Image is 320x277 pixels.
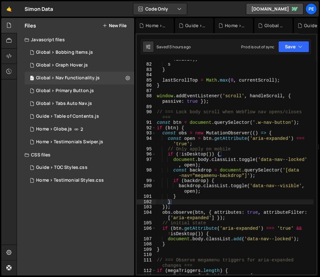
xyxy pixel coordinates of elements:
[137,220,156,226] div: 105
[137,104,156,110] div: 89
[103,23,126,28] button: New File
[137,72,156,78] div: 84
[36,75,100,81] div: Global > Nav Functionality.js
[137,83,156,88] div: 86
[137,78,156,83] div: 85
[25,174,134,187] div: 16753/45793.css
[25,110,134,123] div: 16753/46418.js
[137,62,156,67] div: 82
[137,252,156,257] div: 110
[137,210,156,220] div: 104
[25,84,134,97] div: 16753/45990.js
[137,157,156,168] div: 97
[137,125,156,131] div: 92
[156,44,191,50] div: Saved
[36,165,88,170] div: Guide > TOC Styles.css
[25,97,134,110] div: 16753/46062.js
[137,120,156,125] div: 91
[137,236,156,242] div: 107
[146,22,166,29] div: Home > Testimonial Styles.css
[137,247,156,252] div: 109
[137,168,156,178] div: 98
[264,22,285,29] div: Global > Tabs Auto Nav.js
[36,101,92,107] div: Global > Tabs Auto Nav.js
[36,88,94,94] div: Global > Primary Button.js
[80,127,83,132] span: 2
[137,199,156,205] div: 102
[278,41,309,52] button: Save
[246,3,303,15] a: [DOMAIN_NAME]
[137,257,156,268] div: 111
[30,76,34,81] span: 1
[137,136,156,146] div: 94
[36,178,104,183] div: Home > Testimonial Styles.css
[137,131,156,136] div: 93
[137,194,156,199] div: 101
[305,3,317,15] a: Pe
[137,183,156,194] div: 100
[36,114,99,119] div: Guide > Table of Contents.js
[137,204,156,210] div: 103
[137,241,156,247] div: 108
[25,123,134,136] div: 16753/46016.js
[225,22,245,29] div: Home > Testimonials Swiper.js
[25,136,134,148] div: 16753/45792.js
[137,88,156,94] div: 87
[36,126,72,132] div: Home > Globe.js
[17,33,134,46] div: Javascript files
[25,72,134,84] div: 16753/46225.js
[36,62,88,68] div: Global > Graph Hover.js
[133,3,187,15] button: Code Only
[25,161,134,174] div: 16753/46419.css
[137,109,156,120] div: 90
[25,59,134,72] div: 16753/45758.js
[25,5,53,13] div: Simon Data
[137,93,156,104] div: 88
[36,50,93,55] div: Global > Bobbing Items.js
[185,22,206,29] div: Guide > TOC Styles.css
[1,1,17,17] a: 🤙
[137,226,156,236] div: 106
[137,178,156,184] div: 99
[25,46,134,59] div: 16753/46060.js
[137,152,156,157] div: 96
[241,44,274,50] div: Prod is out of sync
[25,22,36,29] h2: Files
[36,139,103,145] div: Home > Testimonials Swiper.js
[17,148,134,161] div: CSS files
[137,146,156,152] div: 95
[168,44,191,50] div: 13 hours ago
[137,67,156,73] div: 83
[137,268,156,273] div: 112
